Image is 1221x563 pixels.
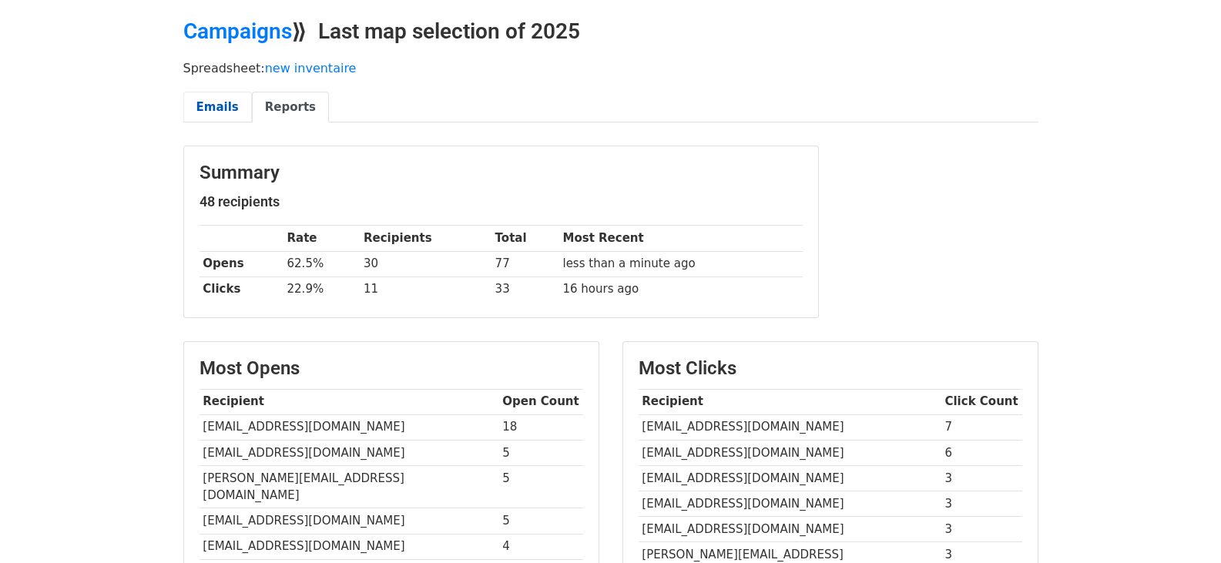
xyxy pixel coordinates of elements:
[200,508,499,534] td: [EMAIL_ADDRESS][DOMAIN_NAME]
[941,491,1022,516] td: 3
[491,251,559,276] td: 77
[941,517,1022,542] td: 3
[265,61,357,75] a: new inventaire
[1144,489,1221,563] iframe: Chat Widget
[639,414,941,440] td: [EMAIL_ADDRESS][DOMAIN_NAME]
[559,276,803,302] td: 16 hours ago
[283,226,360,251] th: Rate
[941,414,1022,440] td: 7
[200,251,283,276] th: Opens
[559,251,803,276] td: less than a minute ago
[200,357,583,380] h3: Most Opens
[491,226,559,251] th: Total
[360,276,491,302] td: 11
[183,18,292,44] a: Campaigns
[183,92,252,123] a: Emails
[200,162,803,184] h3: Summary
[491,276,559,302] td: 33
[941,465,1022,491] td: 3
[183,18,1038,45] h2: ⟫ Last map selection of 2025
[283,276,360,302] td: 22.9%
[499,389,583,414] th: Open Count
[200,440,499,465] td: [EMAIL_ADDRESS][DOMAIN_NAME]
[639,357,1022,380] h3: Most Clicks
[639,440,941,465] td: [EMAIL_ADDRESS][DOMAIN_NAME]
[183,60,1038,76] p: Spreadsheet:
[639,491,941,516] td: [EMAIL_ADDRESS][DOMAIN_NAME]
[200,465,499,508] td: [PERSON_NAME][EMAIL_ADDRESS][DOMAIN_NAME]
[499,465,583,508] td: 5
[499,534,583,559] td: 4
[639,465,941,491] td: [EMAIL_ADDRESS][DOMAIN_NAME]
[499,508,583,534] td: 5
[200,414,499,440] td: [EMAIL_ADDRESS][DOMAIN_NAME]
[283,251,360,276] td: 62.5%
[360,251,491,276] td: 30
[499,414,583,440] td: 18
[559,226,803,251] th: Most Recent
[200,276,283,302] th: Clicks
[200,389,499,414] th: Recipient
[639,517,941,542] td: [EMAIL_ADDRESS][DOMAIN_NAME]
[941,440,1022,465] td: 6
[360,226,491,251] th: Recipients
[200,193,803,210] h5: 48 recipients
[252,92,329,123] a: Reports
[639,389,941,414] th: Recipient
[941,389,1022,414] th: Click Count
[499,440,583,465] td: 5
[200,534,499,559] td: [EMAIL_ADDRESS][DOMAIN_NAME]
[1144,489,1221,563] div: Widget de chat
